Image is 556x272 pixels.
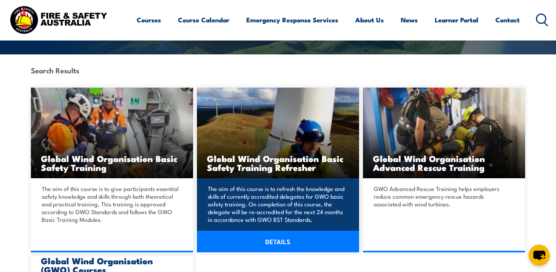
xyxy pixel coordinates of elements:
h3: Global Wind Organisation Advanced Rescue Training [373,154,515,172]
p: The aim of this course is to give participants essential safety knowledge and skills through both... [42,185,180,223]
a: News [401,10,418,30]
a: Global Wind Organisation Basic Safety Training Refresher [197,88,359,178]
a: About Us [355,10,384,30]
h3: Global Wind Organisation Basic Safety Training [41,154,183,172]
img: Global Wind Organisation Basic Safety Training [31,88,193,178]
a: Course Calendar [178,10,229,30]
a: DETAILS [197,231,359,252]
p: The aim of this course is to refresh the knowledge and skills of currently accredited delegates f... [208,185,346,223]
strong: Search Results [31,65,79,75]
a: Contact [495,10,520,30]
img: Global Wind Organisation Advanced Rescue TRAINING [363,88,525,178]
img: Global Wind Organisation Basic Safety Refresher [197,88,359,178]
a: Global Wind Organisation Advanced Rescue Training [363,88,525,178]
p: GWO Advanced Rescue Training helps employers reduce common emergency rescue hazards associated wi... [374,185,512,208]
button: chat-button [529,245,550,266]
a: Emergency Response Services [246,10,338,30]
a: Courses [137,10,161,30]
h3: Global Wind Organisation Basic Safety Training Refresher [207,154,349,172]
a: Learner Portal [435,10,478,30]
